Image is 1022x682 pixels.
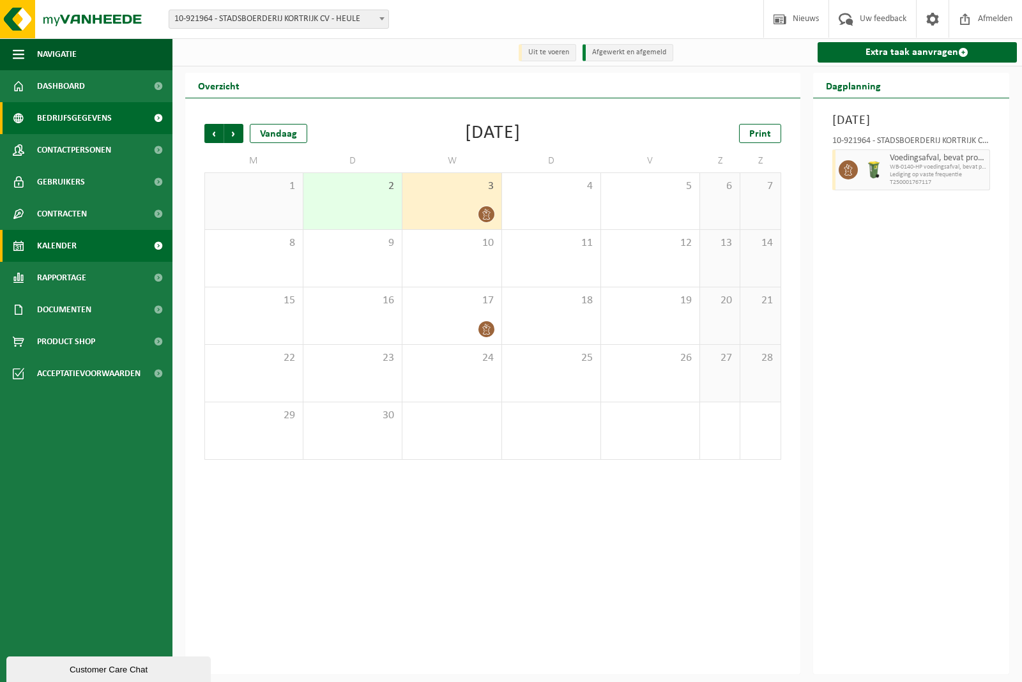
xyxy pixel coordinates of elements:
[890,171,987,179] span: Lediging op vaste frequentie
[204,124,224,143] span: Vorige
[706,294,733,308] span: 20
[465,124,521,143] div: [DATE]
[37,198,87,230] span: Contracten
[409,179,494,193] span: 3
[310,179,395,193] span: 2
[508,236,594,250] span: 11
[310,294,395,308] span: 16
[601,149,700,172] td: V
[37,102,112,134] span: Bedrijfsgegevens
[204,149,303,172] td: M
[224,124,243,143] span: Volgende
[706,179,733,193] span: 6
[402,149,501,172] td: W
[169,10,388,28] span: 10-921964 - STADSBOERDERIJ KORTRIJK CV - HEULE
[250,124,307,143] div: Vandaag
[409,236,494,250] span: 10
[502,149,601,172] td: D
[739,124,781,143] a: Print
[37,262,86,294] span: Rapportage
[813,73,894,98] h2: Dagplanning
[747,179,774,193] span: 7
[37,230,77,262] span: Kalender
[6,654,213,682] iframe: chat widget
[749,129,771,139] span: Print
[409,351,494,365] span: 24
[37,358,141,390] span: Acceptatievoorwaarden
[607,179,693,193] span: 5
[508,351,594,365] span: 25
[508,294,594,308] span: 18
[706,351,733,365] span: 27
[211,294,296,308] span: 15
[832,111,991,130] h3: [DATE]
[37,166,85,198] span: Gebruikers
[310,236,395,250] span: 9
[747,236,774,250] span: 14
[211,409,296,423] span: 29
[890,153,987,163] span: Voedingsafval, bevat producten van dierlijke oorsprong, onverpakt, categorie 3
[706,236,733,250] span: 13
[185,73,252,98] h2: Overzicht
[700,149,740,172] td: Z
[740,149,781,172] td: Z
[607,236,693,250] span: 12
[211,351,296,365] span: 22
[818,42,1018,63] a: Extra taak aanvragen
[607,351,693,365] span: 26
[864,160,883,179] img: WB-0140-HPE-GN-50
[211,179,296,193] span: 1
[37,294,91,326] span: Documenten
[37,134,111,166] span: Contactpersonen
[303,149,402,172] td: D
[37,38,77,70] span: Navigatie
[747,294,774,308] span: 21
[890,179,987,186] span: T250001767117
[508,179,594,193] span: 4
[409,294,494,308] span: 17
[890,163,987,171] span: WB-0140-HP voedingsafval, bevat producten van dierlijke oors
[37,326,95,358] span: Product Shop
[310,351,395,365] span: 23
[211,236,296,250] span: 8
[310,409,395,423] span: 30
[169,10,389,29] span: 10-921964 - STADSBOERDERIJ KORTRIJK CV - HEULE
[607,294,693,308] span: 19
[747,351,774,365] span: 28
[583,44,673,61] li: Afgewerkt en afgemeld
[37,70,85,102] span: Dashboard
[519,44,576,61] li: Uit te voeren
[832,137,991,149] div: 10-921964 - STADSBOERDERIJ KORTRIJK CV - HEULE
